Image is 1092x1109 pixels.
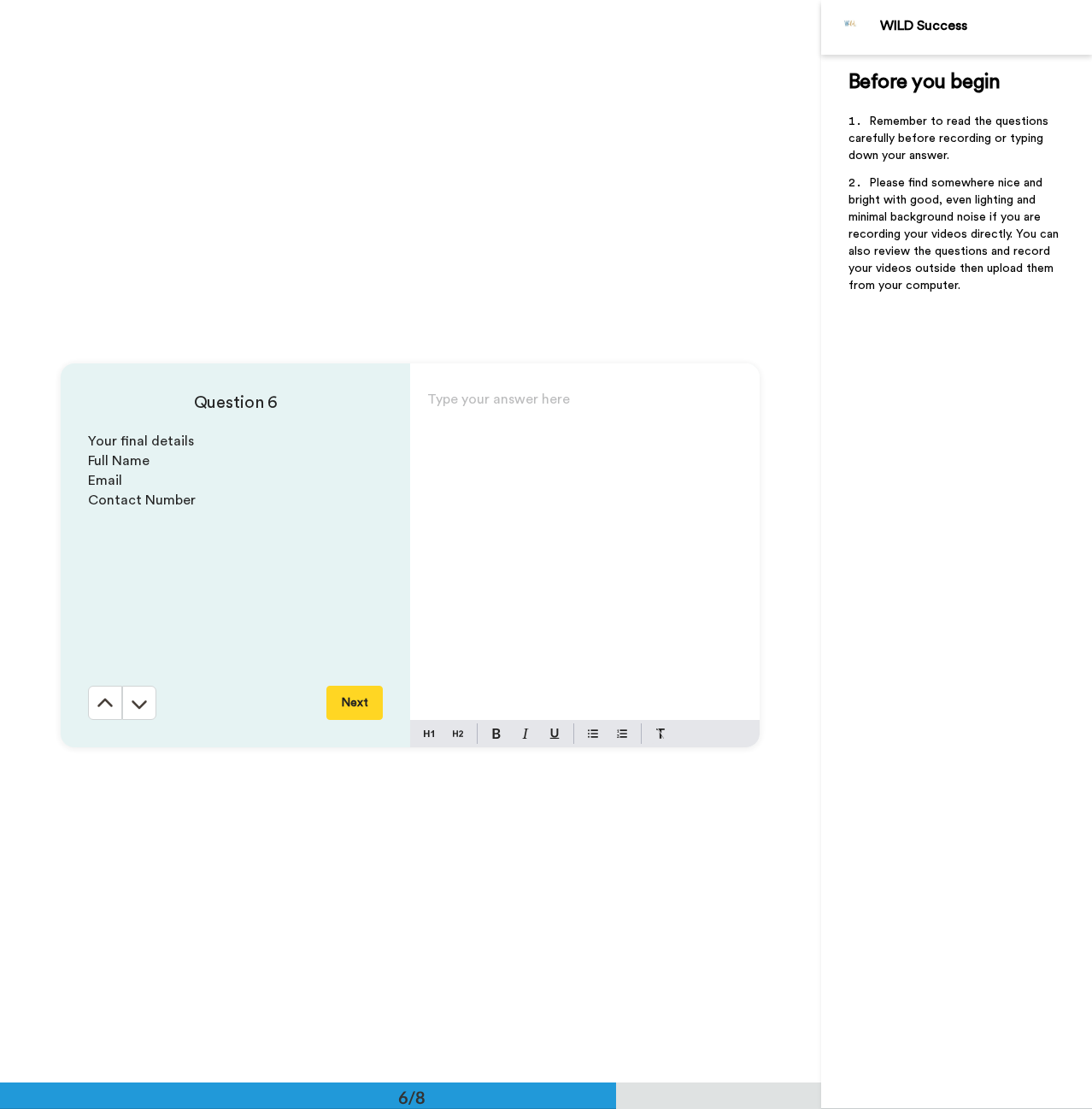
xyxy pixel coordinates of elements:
[371,1085,453,1109] div: 6/8
[522,729,529,739] img: italic-mark.svg
[848,115,1052,162] span: Remember to read the questions carefully before recording or typing down your answer.
[655,729,666,739] img: clear-format.svg
[848,72,1000,92] span: Before you begin
[326,686,383,720] button: Next
[88,493,196,507] span: Contact Number
[88,391,383,415] h4: Question 6
[848,177,1062,292] span: Please find somewhere nice and bright with good, even lighting and minimal background noise if yo...
[549,729,560,739] img: underline-mark.svg
[588,727,598,740] img: bulleted-block.svg
[88,474,122,487] span: Email
[617,727,627,740] img: numbered-block.svg
[424,727,434,740] img: heading-one-block.svg
[492,729,501,739] img: bold-mark.svg
[880,18,1091,34] div: WILD Success
[453,727,463,740] img: heading-two-block.svg
[88,454,150,468] span: Full Name
[88,434,194,448] span: Your final details
[831,7,872,48] img: Profile Image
